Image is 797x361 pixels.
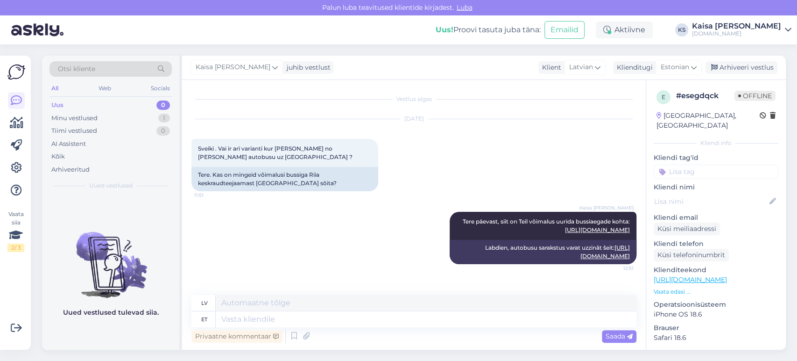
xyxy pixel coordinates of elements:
[156,101,170,110] div: 0
[654,323,778,333] p: Brauser
[676,90,734,101] div: # esegdqck
[7,244,24,252] div: 2 / 3
[436,24,541,36] div: Proovi tasuta juba täna:
[149,82,172,94] div: Socials
[283,63,331,72] div: juhib vestlust
[63,308,159,318] p: Uued vestlused tulevad siia.
[196,62,270,72] span: Kaisa [PERSON_NAME]
[654,139,778,147] div: Kliendi info
[596,22,653,38] div: Aktiivne
[705,61,777,74] div: Arhiveeri vestlus
[654,153,778,163] p: Kliendi tag'id
[654,182,778,192] p: Kliendi nimi
[191,167,378,191] div: Tere. Kas on mingeid võimalusi bussiga Riia keskraudteejaamast [GEOGRAPHIC_DATA] sõita?
[692,22,791,37] a: Kaisa [PERSON_NAME][DOMAIN_NAME]
[191,115,636,123] div: [DATE]
[654,288,778,296] p: Vaata edasi ...
[579,204,634,211] span: Kaisa [PERSON_NAME]
[654,275,727,284] a: [URL][DOMAIN_NAME]
[538,63,561,72] div: Klient
[51,139,86,149] div: AI Assistent
[656,111,760,130] div: [GEOGRAPHIC_DATA], [GEOGRAPHIC_DATA]
[654,223,720,235] div: Küsi meiliaadressi
[7,63,25,81] img: Askly Logo
[675,23,688,36] div: KS
[654,249,729,261] div: Küsi telefoninumbrit
[436,25,453,34] b: Uus!
[51,152,65,161] div: Kõik
[692,30,781,37] div: [DOMAIN_NAME]
[654,310,778,319] p: iPhone OS 18.6
[49,82,60,94] div: All
[156,126,170,136] div: 0
[89,181,133,190] span: Uued vestlused
[454,3,475,12] span: Luba
[191,330,282,343] div: Privaatne kommentaar
[654,265,778,275] p: Klienditeekond
[599,265,634,272] span: 12:51
[692,22,781,30] div: Kaisa [PERSON_NAME]
[97,82,113,94] div: Web
[654,213,778,223] p: Kliendi email
[613,63,653,72] div: Klienditugi
[7,210,24,252] div: Vaata siia
[51,126,97,136] div: Tiimi vestlused
[198,145,353,160] span: Sveiki . Vai ir arī varianti kur [PERSON_NAME] no [PERSON_NAME] autobusu uz [GEOGRAPHIC_DATA] ?
[42,215,179,299] img: No chats
[158,114,170,123] div: 1
[654,196,768,207] input: Lisa nimi
[201,311,207,327] div: et
[569,62,593,72] span: Latvian
[661,62,689,72] span: Estonian
[51,101,63,110] div: Uus
[544,21,585,39] button: Emailid
[58,64,95,74] span: Otsi kliente
[654,239,778,249] p: Kliendi telefon
[606,332,633,340] span: Saada
[734,91,776,101] span: Offline
[565,226,630,233] a: [URL][DOMAIN_NAME]
[654,300,778,310] p: Operatsioonisüsteem
[654,333,778,343] p: Safari 18.6
[191,95,636,103] div: Vestlus algas
[450,240,636,264] div: Labdien, autobusu sarakstus varat uzzināt šeit:
[662,94,665,101] span: e
[654,165,778,179] input: Lisa tag
[201,295,208,311] div: lv
[463,218,630,233] span: Tere päevast, siit on Teil võimalus uurida bussiaegade kohta:
[51,165,90,174] div: Arhiveeritud
[194,192,229,199] span: 11:51
[51,114,98,123] div: Minu vestlused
